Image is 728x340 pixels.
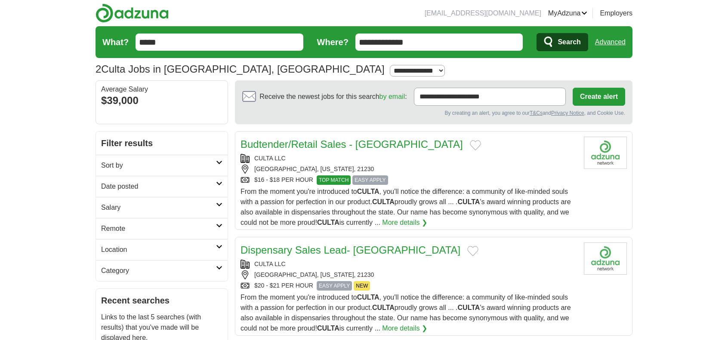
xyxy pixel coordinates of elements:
[470,140,481,150] button: Add to favorite jobs
[573,88,625,106] button: Create alert
[352,175,388,185] span: EASY APPLY
[241,294,571,332] span: From the moment you're introduced to , you'll notice the difference: a community of like-minded s...
[537,33,588,51] button: Search
[241,138,463,150] a: Budtender/Retail Sales - [GEOGRAPHIC_DATA]
[101,181,216,192] h2: Date posted
[379,93,405,100] a: by email
[317,36,349,49] label: Where?
[241,281,577,291] div: $20 - $21 PER HOUR
[354,281,370,291] span: NEW
[317,281,352,291] span: EASY APPLY
[96,155,228,176] a: Sort by
[372,304,395,311] strong: CULTA
[101,160,216,171] h2: Sort by
[241,260,577,269] div: CULTA LLC
[425,8,541,18] li: [EMAIL_ADDRESS][DOMAIN_NAME]
[241,270,577,279] div: [GEOGRAPHIC_DATA], [US_STATE], 21230
[600,8,632,18] a: Employers
[101,294,222,307] h2: Recent searches
[101,202,216,213] h2: Salary
[96,197,228,218] a: Salary
[357,294,379,301] strong: CULTA
[584,242,627,275] img: Company logo
[96,239,228,260] a: Location
[96,63,385,75] h1: Culta Jobs in [GEOGRAPHIC_DATA], [GEOGRAPHIC_DATA]
[101,266,216,276] h2: Category
[458,304,480,311] strong: CULTA
[96,3,169,23] img: Adzuna logo
[96,61,101,77] span: 2
[467,246,478,256] button: Add to favorite jobs
[317,325,339,332] strong: CULTA
[317,175,351,185] span: TOP MATCH
[548,8,588,18] a: MyAdzuna
[241,165,577,174] div: [GEOGRAPHIC_DATA], [US_STATE], 21230
[357,188,379,195] strong: CULTA
[530,110,543,116] a: T&Cs
[101,86,222,93] div: Average Salary
[382,217,427,228] a: More details ❯
[551,110,584,116] a: Privacy Notice
[458,198,480,205] strong: CULTA
[242,109,625,117] div: By creating an alert, you agree to our and , and Cookie Use.
[317,219,339,226] strong: CULTA
[96,218,228,239] a: Remote
[102,36,129,49] label: What?
[96,132,228,155] h2: Filter results
[101,245,216,255] h2: Location
[372,198,395,205] strong: CULTA
[101,224,216,234] h2: Remote
[241,154,577,163] div: CULTA LLC
[241,188,571,226] span: From the moment you're introduced to , you'll notice the difference: a community of like-minded s...
[259,92,407,102] span: Receive the newest jobs for this search :
[584,137,627,169] img: Company logo
[96,176,228,197] a: Date posted
[241,244,460,256] a: Dispensary Sales Lead- [GEOGRAPHIC_DATA]
[101,93,222,108] div: $39,000
[96,260,228,281] a: Category
[558,34,580,51] span: Search
[241,175,577,185] div: $16 - $18 PER HOUR
[382,323,427,334] a: More details ❯
[595,34,626,51] a: Advanced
